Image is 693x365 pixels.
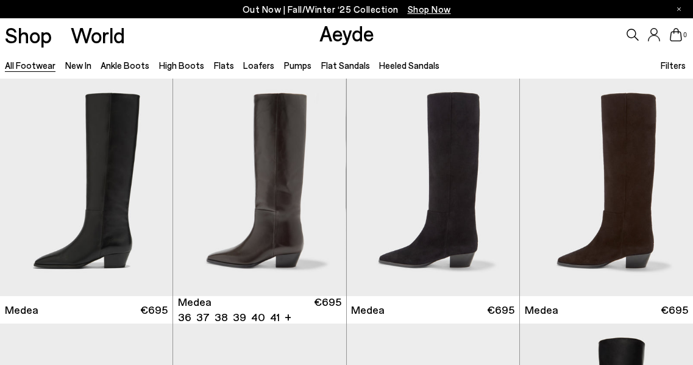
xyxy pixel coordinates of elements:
span: Medea [351,302,385,317]
span: Medea [525,302,558,317]
a: 0 [670,28,682,41]
a: Medea 36 37 38 39 40 41 + €695 [173,296,346,324]
a: Heeled Sandals [379,60,439,71]
li: 39 [233,310,246,325]
p: Out Now | Fall/Winter ‘25 Collection [243,2,451,17]
div: 2 / 6 [346,79,518,296]
span: Filters [661,60,686,71]
li: + [285,308,291,325]
img: Medea Knee-High Boots [173,79,346,296]
li: 36 [178,310,191,325]
li: 38 [215,310,228,325]
a: Shop [5,24,52,46]
span: Medea [5,302,38,317]
span: €695 [140,302,168,317]
a: Medea €695 [520,296,693,324]
img: Medea Suede Knee-High Boots [347,79,519,296]
span: €695 [661,302,688,317]
li: 37 [196,310,210,325]
a: Loafers [243,60,274,71]
span: Navigate to /collections/new-in [408,4,451,15]
a: High Boots [159,60,204,71]
a: Flat Sandals [321,60,370,71]
img: Medea Suede Knee-High Boots [520,79,693,296]
li: 40 [251,310,265,325]
a: World [71,24,125,46]
span: €695 [314,294,341,325]
li: 41 [270,310,280,325]
span: 0 [682,32,688,38]
a: All Footwear [5,60,55,71]
a: New In [65,60,91,71]
a: Aeyde [319,20,374,46]
span: Medea [178,294,211,310]
a: Flats [214,60,234,71]
a: Medea €695 [347,296,519,324]
a: Pumps [284,60,311,71]
a: 6 / 6 1 / 6 2 / 6 3 / 6 4 / 6 5 / 6 6 / 6 1 / 6 Next slide Previous slide [173,79,346,296]
ul: variant [178,310,276,325]
div: 1 / 6 [173,79,346,296]
img: Medea Knee-High Boots [346,79,518,296]
span: €695 [487,302,514,317]
a: Ankle Boots [101,60,149,71]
